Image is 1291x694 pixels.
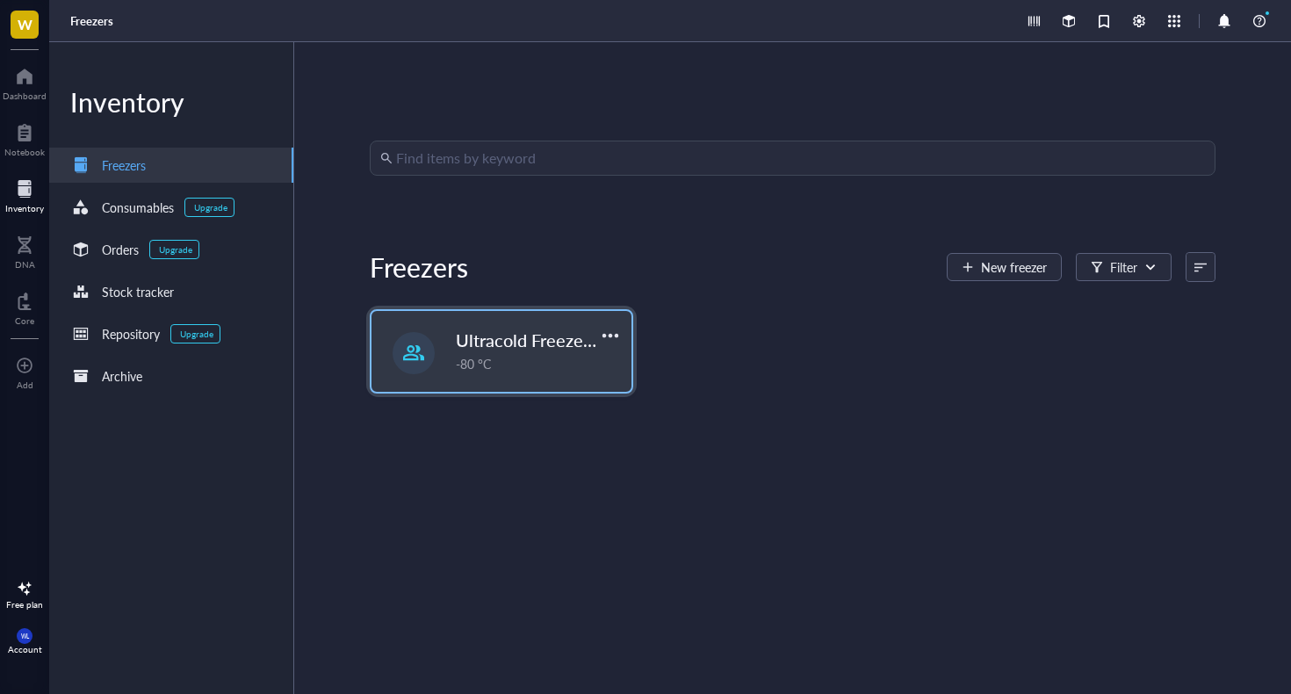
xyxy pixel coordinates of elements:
[49,232,293,267] a: OrdersUpgrade
[49,358,293,394] a: Archive
[49,190,293,225] a: ConsumablesUpgrade
[6,599,43,610] div: Free plan
[70,13,117,29] a: Freezers
[5,175,44,213] a: Inventory
[17,380,33,390] div: Add
[102,240,139,259] div: Orders
[15,259,35,270] div: DNA
[3,90,47,101] div: Dashboard
[102,366,142,386] div: Archive
[102,155,146,175] div: Freezers
[8,644,42,654] div: Account
[18,13,32,35] span: W
[159,244,192,255] div: Upgrade
[102,198,174,217] div: Consumables
[4,119,45,157] a: Notebook
[49,274,293,309] a: Stock tracker
[5,203,44,213] div: Inventory
[194,202,227,213] div: Upgrade
[3,62,47,101] a: Dashboard
[4,147,45,157] div: Notebook
[49,316,293,351] a: RepositoryUpgrade
[180,329,213,339] div: Upgrade
[15,231,35,270] a: DNA
[20,633,28,640] span: WL
[49,148,293,183] a: Freezers
[102,282,174,301] div: Stock tracker
[49,84,293,119] div: Inventory
[370,249,468,285] div: Freezers
[102,324,160,343] div: Repository
[15,315,34,326] div: Core
[456,328,667,352] span: Ultracold Freezer Fall 2025
[947,253,1062,281] button: New freezer
[456,354,621,373] div: -80 °C
[981,260,1047,274] span: New freezer
[1110,257,1137,277] div: Filter
[15,287,34,326] a: Core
